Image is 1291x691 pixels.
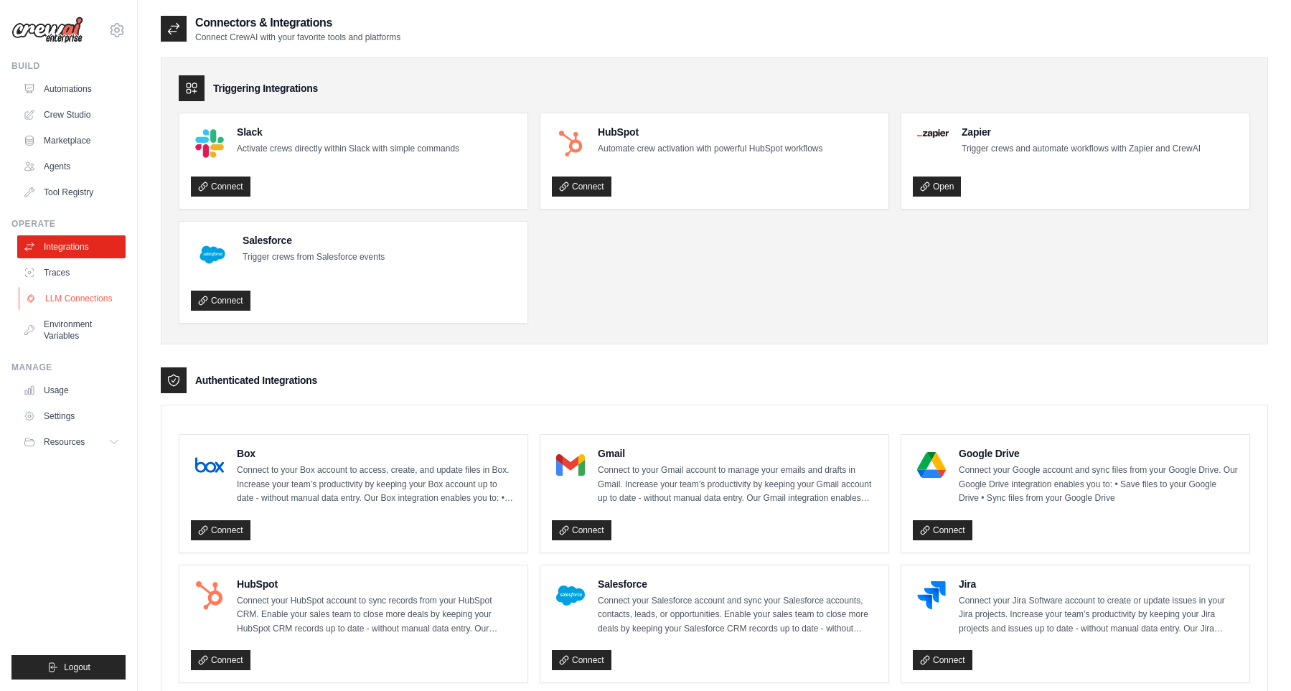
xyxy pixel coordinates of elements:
a: Connect [552,177,611,197]
span: Resources [44,436,85,448]
a: Connect [552,650,611,670]
img: Gmail Logo [556,451,585,479]
p: Activate crews directly within Slack with simple commands [237,142,459,156]
img: Zapier Logo [917,129,949,138]
img: Slack Logo [195,129,224,158]
h4: Google Drive [959,446,1238,461]
p: Connect to your Box account to access, create, and update files in Box. Increase your team’s prod... [237,464,516,506]
a: Open [913,177,961,197]
p: Automate crew activation with powerful HubSpot workflows [598,142,822,156]
h4: Slack [237,125,459,139]
div: Operate [11,218,126,230]
img: Logo [11,17,83,44]
a: Usage [17,379,126,402]
a: Connect [191,520,250,540]
a: Automations [17,77,126,100]
h4: Salesforce [598,577,877,591]
button: Logout [11,655,126,680]
a: Connect [191,291,250,311]
h4: Jira [959,577,1238,591]
a: Connect [913,650,972,670]
h4: HubSpot [237,577,516,591]
p: Trigger crews from Salesforce events [243,250,385,265]
a: Connect [552,520,611,540]
a: Environment Variables [17,313,126,347]
a: Agents [17,155,126,178]
img: Salesforce Logo [195,238,230,272]
img: HubSpot Logo [195,581,224,610]
p: Connect CrewAI with your favorite tools and platforms [195,32,400,43]
h3: Triggering Integrations [213,81,318,95]
h4: Gmail [598,446,877,461]
h3: Authenticated Integrations [195,373,317,387]
p: Connect to your Gmail account to manage your emails and drafts in Gmail. Increase your team’s pro... [598,464,877,506]
h4: HubSpot [598,125,822,139]
p: Trigger crews and automate workflows with Zapier and CrewAI [962,142,1201,156]
a: Connect [191,177,250,197]
button: Resources [17,431,126,453]
a: Connect [191,650,250,670]
img: Box Logo [195,451,224,479]
a: Connect [913,520,972,540]
div: Manage [11,362,126,373]
span: Logout [64,662,90,673]
p: Connect your Jira Software account to create or update issues in your Jira projects. Increase you... [959,594,1238,636]
a: Integrations [17,235,126,258]
h4: Box [237,446,516,461]
div: Build [11,60,126,72]
a: Traces [17,261,126,284]
a: Settings [17,405,126,428]
img: Google Drive Logo [917,451,946,479]
img: HubSpot Logo [556,129,585,158]
img: Jira Logo [917,581,946,610]
a: LLM Connections [19,287,127,310]
h2: Connectors & Integrations [195,14,400,32]
a: Crew Studio [17,103,126,126]
p: Connect your HubSpot account to sync records from your HubSpot CRM. Enable your sales team to clo... [237,594,516,636]
img: Salesforce Logo [556,581,585,610]
a: Marketplace [17,129,126,152]
h4: Salesforce [243,233,385,248]
p: Connect your Salesforce account and sync your Salesforce accounts, contacts, leads, or opportunit... [598,594,877,636]
a: Tool Registry [17,181,126,204]
h4: Zapier [962,125,1201,139]
p: Connect your Google account and sync files from your Google Drive. Our Google Drive integration e... [959,464,1238,506]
